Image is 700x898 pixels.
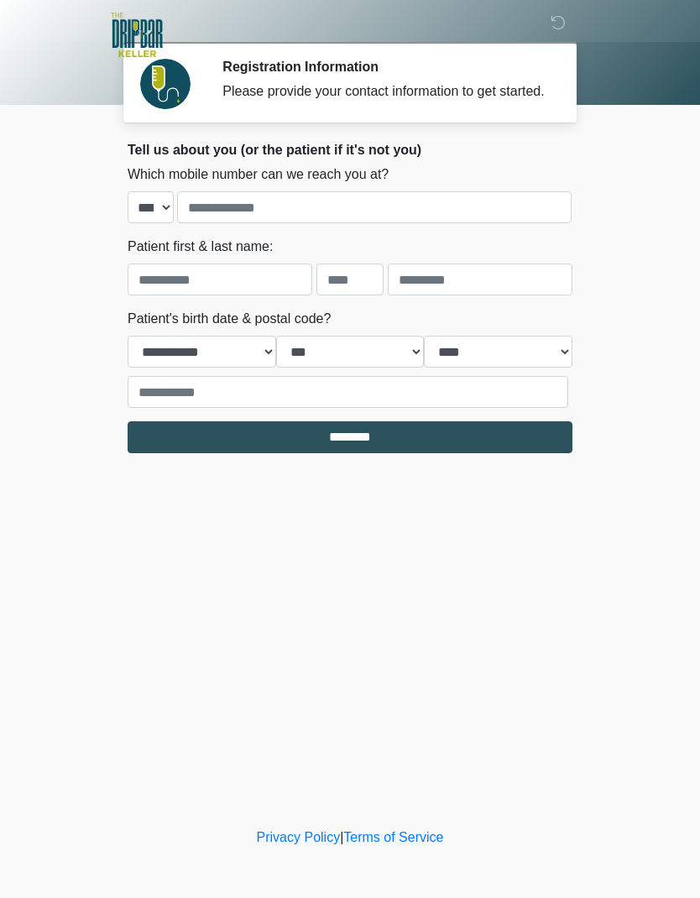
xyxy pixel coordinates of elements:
[128,309,331,329] label: Patient's birth date & postal code?
[111,13,163,57] img: The DRIPBaR - Keller Logo
[340,830,343,844] a: |
[128,164,389,185] label: Which mobile number can we reach you at?
[222,81,547,102] div: Please provide your contact information to get started.
[128,142,572,158] h2: Tell us about you (or the patient if it's not you)
[257,830,341,844] a: Privacy Policy
[140,59,191,109] img: Agent Avatar
[128,237,273,257] label: Patient first & last name:
[343,830,443,844] a: Terms of Service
